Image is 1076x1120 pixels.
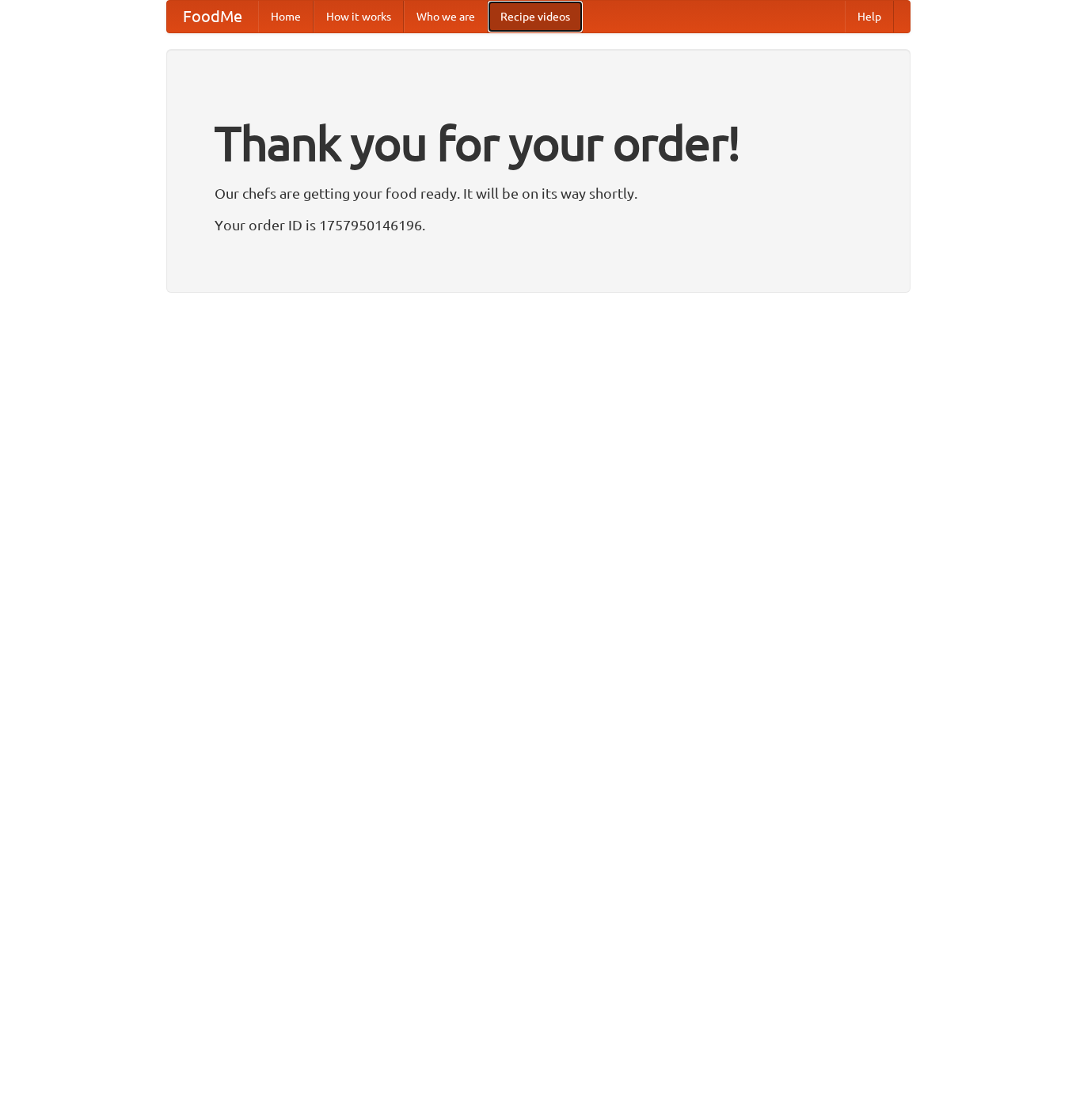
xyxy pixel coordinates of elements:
[488,1,583,32] a: Recipe videos
[215,213,862,237] p: Your order ID is 1757950146196.
[404,1,488,32] a: Who we are
[258,1,314,32] a: Home
[215,181,862,205] p: Our chefs are getting your food ready. It will be on its way shortly.
[845,1,894,32] a: Help
[314,1,404,32] a: How it works
[167,1,258,32] a: FoodMe
[215,105,862,181] h1: Thank you for your order!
